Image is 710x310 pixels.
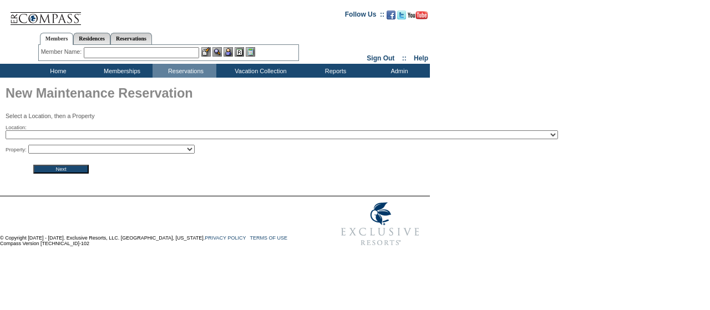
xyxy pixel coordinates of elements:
span: :: [402,54,407,62]
td: Follow Us :: [345,9,384,23]
td: Reports [302,64,366,78]
img: Subscribe to our YouTube Channel [408,11,428,19]
img: b_edit.gif [201,47,211,57]
a: Become our fan on Facebook [387,14,395,21]
img: View [212,47,222,57]
img: b_calculator.gif [246,47,255,57]
a: Follow us on Twitter [397,14,406,21]
td: Home [25,64,89,78]
img: Impersonate [224,47,233,57]
img: Exclusive Resorts [331,196,430,252]
div: Member Name: [41,47,84,57]
a: Members [40,33,74,45]
a: PRIVACY POLICY [205,235,246,241]
a: Sign Out [367,54,394,62]
a: Subscribe to our YouTube Channel [408,14,428,21]
td: Memberships [89,64,153,78]
img: Compass Home [9,3,82,26]
td: Vacation Collection [216,64,302,78]
img: Reservations [235,47,244,57]
a: Help [414,54,428,62]
span: Property: [6,146,27,153]
td: Reservations [153,64,216,78]
a: TERMS OF USE [250,235,288,241]
img: Become our fan on Facebook [387,11,395,19]
p: Select a Location, then a Property [6,113,430,119]
h1: New Maintenance Reservation [6,83,430,106]
a: Residences [73,33,110,44]
img: Follow us on Twitter [397,11,406,19]
td: Admin [366,64,430,78]
span: Location: [6,124,27,131]
a: Reservations [110,33,152,44]
input: Next [33,165,89,174]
